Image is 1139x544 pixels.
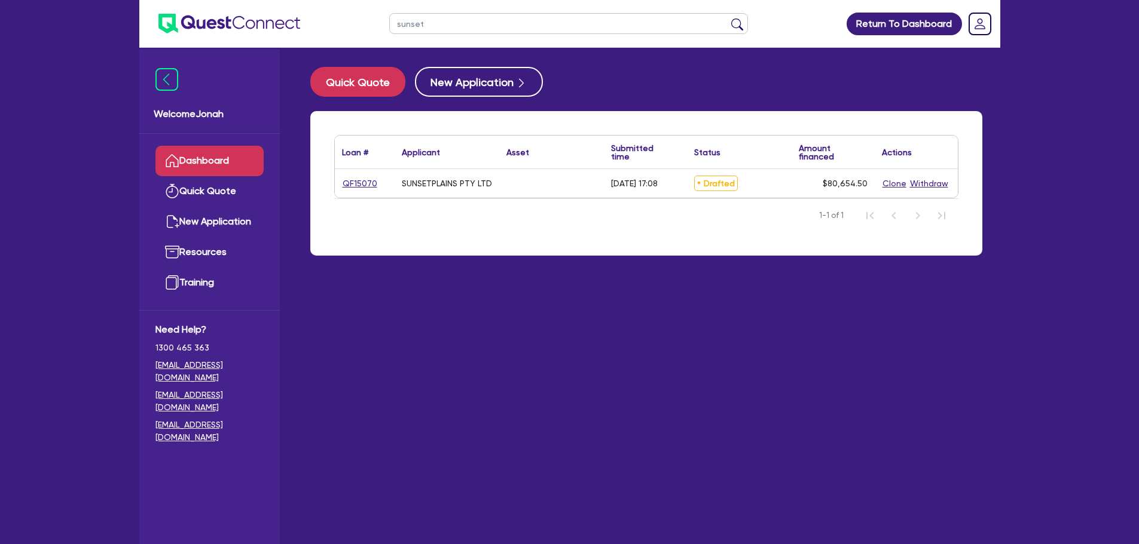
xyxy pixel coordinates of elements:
[310,67,415,97] a: Quick Quote
[155,237,264,268] a: Resources
[165,184,179,198] img: quick-quote
[155,176,264,207] a: Quick Quote
[154,107,265,121] span: Welcome Jonah
[158,14,300,33] img: quest-connect-logo-blue
[155,146,264,176] a: Dashboard
[906,204,930,228] button: Next Page
[155,322,264,337] span: Need Help?
[310,67,405,97] button: Quick Quote
[342,148,368,156] div: Loan #
[155,342,264,354] span: 1300 465 363
[165,275,179,290] img: training
[858,204,882,228] button: First Page
[155,68,178,91] img: icon-menu-close
[694,148,720,156] div: Status
[611,179,658,188] div: [DATE] 17:08
[155,359,264,384] a: [EMAIL_ADDRESS][DOMAIN_NAME]
[823,179,868,188] span: $80,654.50
[155,419,264,444] a: [EMAIL_ADDRESS][DOMAIN_NAME]
[964,8,996,39] a: Dropdown toggle
[819,210,844,222] span: 1-1 of 1
[165,214,179,229] img: new-application
[909,177,949,190] button: Withdraw
[165,245,179,259] img: resources
[155,389,264,414] a: [EMAIL_ADDRESS][DOMAIN_NAME]
[882,148,912,156] div: Actions
[799,144,868,161] div: Amount financed
[415,67,543,97] button: New Application
[402,179,492,188] div: SUNSETPLAINS PTY LTD
[930,204,954,228] button: Last Page
[342,177,378,190] a: QF15070
[847,13,962,35] a: Return To Dashboard
[882,204,906,228] button: Previous Page
[506,148,529,156] div: Asset
[155,207,264,237] a: New Application
[882,177,907,190] button: Clone
[694,176,738,191] span: Drafted
[155,268,264,298] a: Training
[389,13,748,34] input: Search by name, application ID or mobile number...
[402,148,440,156] div: Applicant
[611,144,669,161] div: Submitted time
